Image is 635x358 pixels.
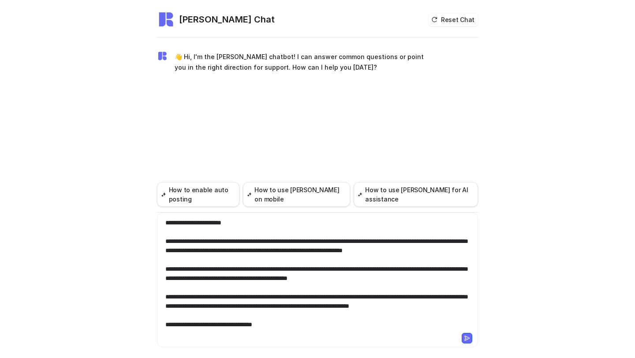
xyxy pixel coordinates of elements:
[354,182,478,207] button: How to use [PERSON_NAME] for AI assistance
[429,13,478,26] button: Reset Chat
[157,182,239,207] button: How to enable auto posting
[179,13,275,26] h2: [PERSON_NAME] Chat
[175,52,433,73] p: 👋 Hi, I'm the [PERSON_NAME] chatbot! I can answer common questions or point you in the right dire...
[157,11,175,28] img: Widget
[157,51,168,61] img: Widget
[243,182,350,207] button: How to use [PERSON_NAME] on mobile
